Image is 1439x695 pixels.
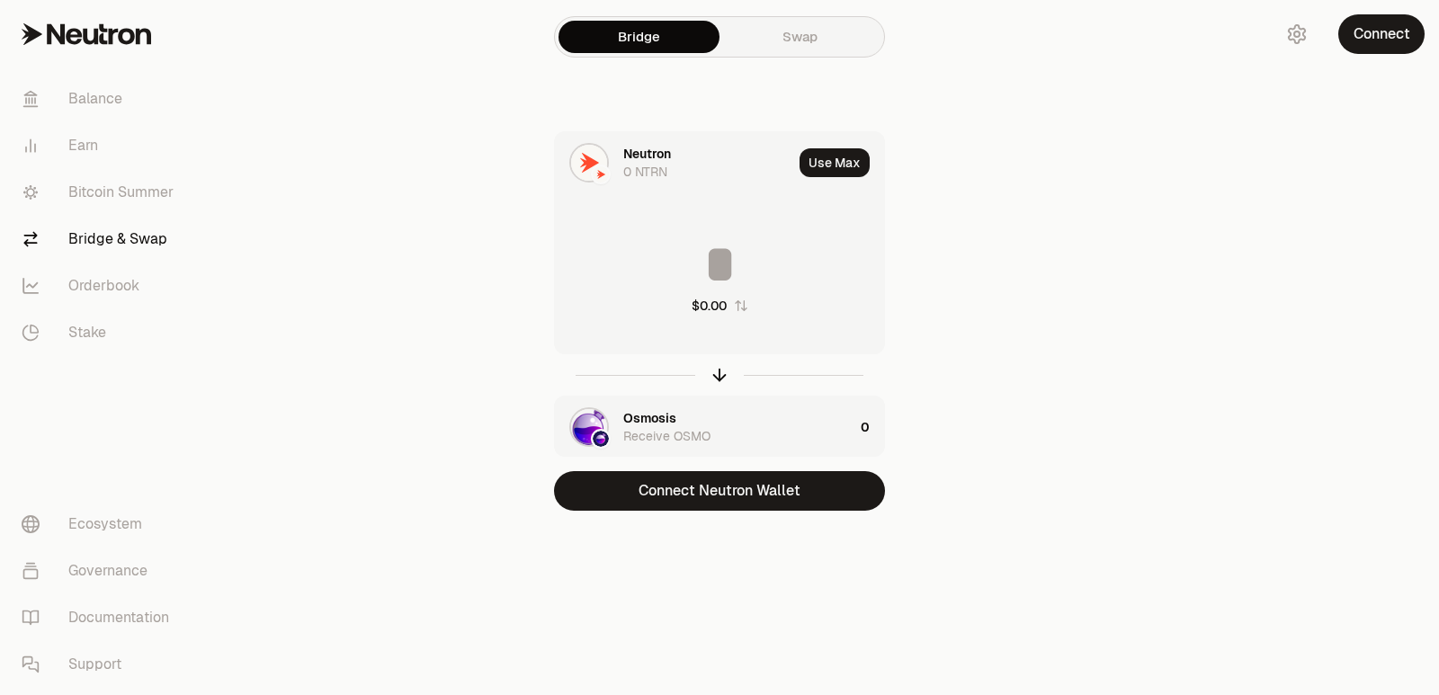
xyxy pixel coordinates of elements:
button: $0.00 [692,297,748,315]
div: 0 NTRN [623,163,667,181]
button: OSMO LogoOsmosis LogoOsmosisReceive OSMO0 [555,397,884,458]
img: Osmosis Logo [593,431,609,447]
img: NTRN Logo [571,145,607,181]
img: Neutron Logo [593,166,609,183]
div: 0 [861,397,884,458]
a: Documentation [7,594,194,641]
a: Balance [7,76,194,122]
a: Support [7,641,194,688]
div: Receive OSMO [623,427,711,445]
div: Osmosis [623,409,676,427]
a: Bitcoin Summer [7,169,194,216]
a: Swap [719,21,880,53]
div: Neutron [623,145,671,163]
a: Bridge & Swap [7,216,194,263]
button: Use Max [800,148,870,177]
img: OSMO Logo [571,409,607,445]
a: Earn [7,122,194,169]
a: Governance [7,548,194,594]
div: OSMO LogoOsmosis LogoOsmosisReceive OSMO [555,397,854,458]
a: Stake [7,309,194,356]
a: Orderbook [7,263,194,309]
div: NTRN LogoNeutron LogoNeutron0 NTRN [555,132,792,193]
button: Connect [1338,14,1425,54]
a: Ecosystem [7,501,194,548]
a: Bridge [559,21,719,53]
div: $0.00 [692,297,727,315]
button: Connect Neutron Wallet [554,471,885,511]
